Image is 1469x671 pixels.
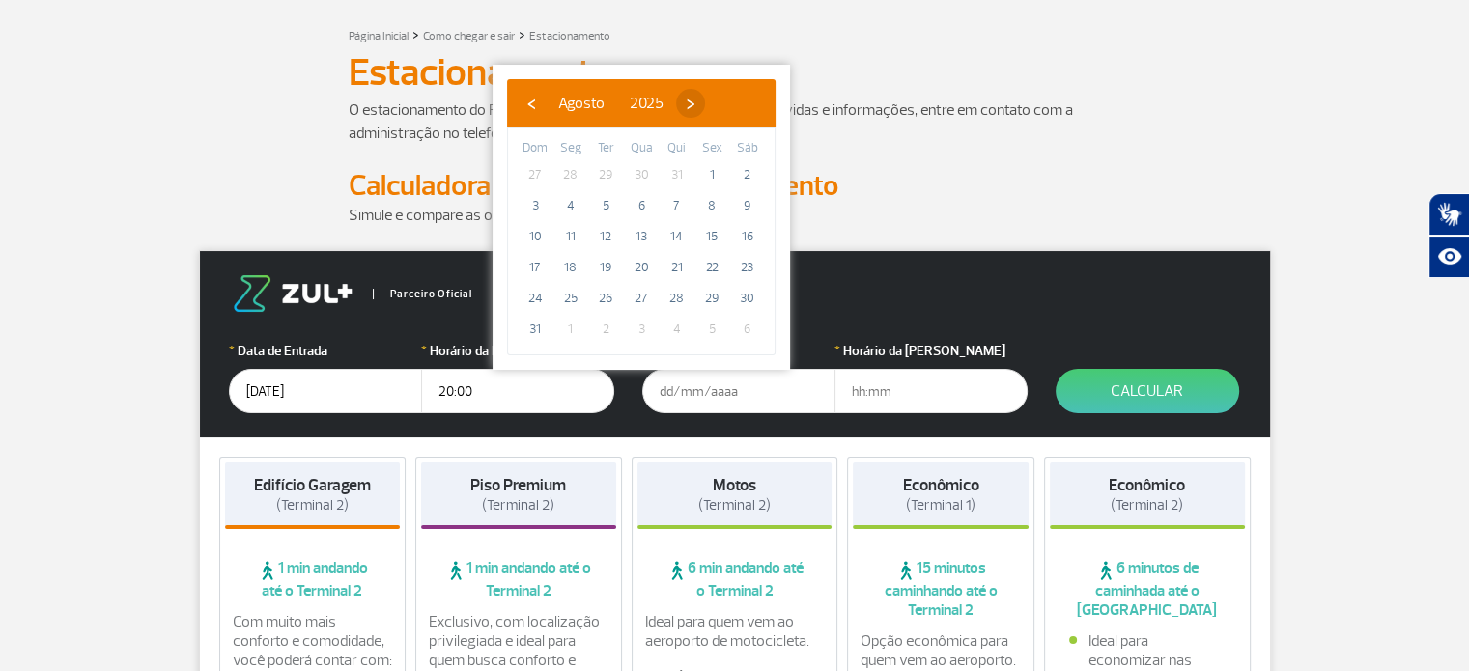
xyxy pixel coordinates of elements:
[642,369,835,413] input: dd/mm/aaaa
[662,314,692,345] span: 4
[662,159,692,190] span: 31
[423,29,515,43] a: Como chegar e sair
[696,314,727,345] span: 5
[696,190,727,221] span: 8
[517,91,705,110] bs-datepicker-navigation-view: ​ ​ ​
[834,369,1028,413] input: hh:mm
[903,475,979,495] strong: Econômico
[421,369,614,413] input: hh:mm
[694,138,730,159] th: weekday
[1428,236,1469,278] button: Abrir recursos assistivos.
[626,190,657,221] span: 6
[590,190,621,221] span: 5
[558,94,605,113] span: Agosto
[590,159,621,190] span: 29
[519,23,525,45] a: >
[349,98,1121,145] p: O estacionamento do RIOgaleão é administrado pela Estapar. Para dúvidas e informações, entre em c...
[546,89,617,118] button: Agosto
[229,341,422,361] label: Data de Entrada
[349,168,1121,204] h2: Calculadora de Tarifa do Estacionamento
[732,252,763,283] span: 23
[906,496,975,515] span: (Terminal 1)
[1428,193,1469,236] button: Abrir tradutor de língua de sinais.
[590,314,621,345] span: 2
[624,138,660,159] th: weekday
[626,221,657,252] span: 13
[555,283,586,314] span: 25
[518,138,553,159] th: weekday
[630,94,664,113] span: 2025
[470,475,566,495] strong: Piso Premium
[520,159,551,190] span: 27
[696,221,727,252] span: 15
[588,138,624,159] th: weekday
[676,89,705,118] button: ›
[529,29,610,43] a: Estacionamento
[373,289,472,299] span: Parceiro Oficial
[1428,193,1469,278] div: Plugin de acessibilidade da Hand Talk.
[713,475,756,495] strong: Motos
[732,159,763,190] span: 2
[645,612,825,651] p: Ideal para quem vem ao aeroporto de motocicleta.
[696,252,727,283] span: 22
[732,221,763,252] span: 16
[1050,558,1245,620] span: 6 minutos de caminhada até o [GEOGRAPHIC_DATA]
[626,159,657,190] span: 30
[834,341,1028,361] label: Horário da [PERSON_NAME]
[662,283,692,314] span: 28
[662,190,692,221] span: 7
[696,159,727,190] span: 1
[517,89,546,118] button: ‹
[662,252,692,283] span: 21
[626,252,657,283] span: 20
[555,221,586,252] span: 11
[732,190,763,221] span: 9
[1111,496,1183,515] span: (Terminal 2)
[626,314,657,345] span: 3
[520,314,551,345] span: 31
[626,283,657,314] span: 27
[555,159,586,190] span: 28
[662,221,692,252] span: 14
[617,89,676,118] button: 2025
[225,558,401,601] span: 1 min andando até o Terminal 2
[493,65,790,370] bs-datepicker-container: calendar
[349,56,1121,89] h1: Estacionamento
[729,138,765,159] th: weekday
[659,138,694,159] th: weekday
[696,283,727,314] span: 29
[520,252,551,283] span: 17
[555,314,586,345] span: 1
[698,496,771,515] span: (Terminal 2)
[555,190,586,221] span: 4
[229,369,422,413] input: dd/mm/aaaa
[590,283,621,314] span: 26
[412,23,419,45] a: >
[555,252,586,283] span: 18
[853,558,1029,620] span: 15 minutos caminhando até o Terminal 2
[233,612,393,670] p: Com muito mais conforto e comodidade, você poderá contar com:
[276,496,349,515] span: (Terminal 2)
[421,558,616,601] span: 1 min andando até o Terminal 2
[421,341,614,361] label: Horário da Entrada
[254,475,371,495] strong: Edifício Garagem
[520,221,551,252] span: 10
[732,314,763,345] span: 6
[553,138,589,159] th: weekday
[349,29,409,43] a: Página Inicial
[1056,369,1239,413] button: Calcular
[349,204,1121,227] p: Simule e compare as opções.
[520,283,551,314] span: 24
[861,631,1021,670] p: Opção econômica para quem vem ao aeroporto.
[590,252,621,283] span: 19
[1109,475,1185,495] strong: Econômico
[732,283,763,314] span: 30
[482,496,554,515] span: (Terminal 2)
[637,558,833,601] span: 6 min andando até o Terminal 2
[590,221,621,252] span: 12
[229,275,356,312] img: logo-zul.png
[520,190,551,221] span: 3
